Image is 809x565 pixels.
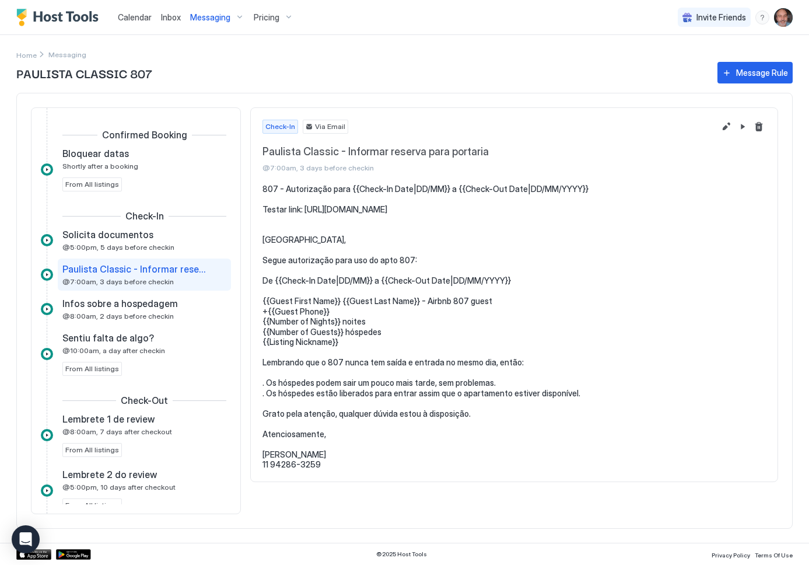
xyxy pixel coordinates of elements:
[254,12,279,23] span: Pricing
[190,12,230,23] span: Messaging
[696,12,746,23] span: Invite Friends
[62,229,153,240] span: Solicita documentos
[315,121,345,132] span: Via Email
[48,50,86,59] span: Breadcrumb
[712,552,750,559] span: Privacy Policy
[62,346,165,355] span: @10:00am, a day after checkin
[717,62,793,83] button: Message Rule
[121,395,168,406] span: Check-Out
[118,12,152,22] span: Calendar
[719,120,733,134] button: Edit message rule
[16,549,51,560] a: App Store
[62,312,174,320] span: @8:00am, 2 days before checkin
[376,550,427,558] span: © 2025 Host Tools
[755,552,793,559] span: Terms Of Use
[755,11,769,25] div: menu
[102,129,187,141] span: Confirmed Booking
[752,120,766,134] button: Delete message rule
[161,12,181,22] span: Inbox
[12,525,40,553] div: Open Intercom Messenger
[755,548,793,560] a: Terms Of Use
[16,48,37,61] a: Home
[16,51,37,60] span: Home
[736,67,788,79] div: Message Rule
[62,162,138,170] span: Shortly after a booking
[65,179,119,190] span: From All listings
[16,9,104,26] a: Host Tools Logo
[62,413,155,425] span: Lembrete 1 de review
[262,184,766,470] pre: 807 - Autorização para {{Check-In Date|DD/MM}} a {{Check-Out Date|DD/MM/YYYY}} Testar link: [URL]...
[16,64,706,82] span: PAULISTA CLASSIC 807
[65,364,119,374] span: From All listings
[62,148,129,159] span: Bloquear datas
[62,469,157,480] span: Lembrete 2 do review
[62,332,154,344] span: Sentiu falta de algo?
[62,483,176,491] span: @5:00pm, 10 days after checkout
[161,11,181,23] a: Inbox
[62,263,208,275] span: Paulista Classic - Informar reserva para portaria
[774,8,793,27] div: User profile
[16,48,37,61] div: Breadcrumb
[736,120,750,134] button: Pause Message Rule
[712,548,750,560] a: Privacy Policy
[62,298,178,309] span: Infos sobre a hospedagem
[62,427,172,436] span: @8:00am, 7 days after checkout
[265,121,295,132] span: Check-In
[125,210,164,222] span: Check-In
[56,549,91,560] a: Google Play Store
[62,243,174,252] span: @5:00pm, 5 days before checkin
[118,11,152,23] a: Calendar
[62,277,174,286] span: @7:00am, 3 days before checkin
[262,163,715,172] span: @7:00am, 3 days before checkin
[65,445,119,455] span: From All listings
[65,500,119,511] span: From All listings
[262,145,715,159] span: Paulista Classic - Informar reserva para portaria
